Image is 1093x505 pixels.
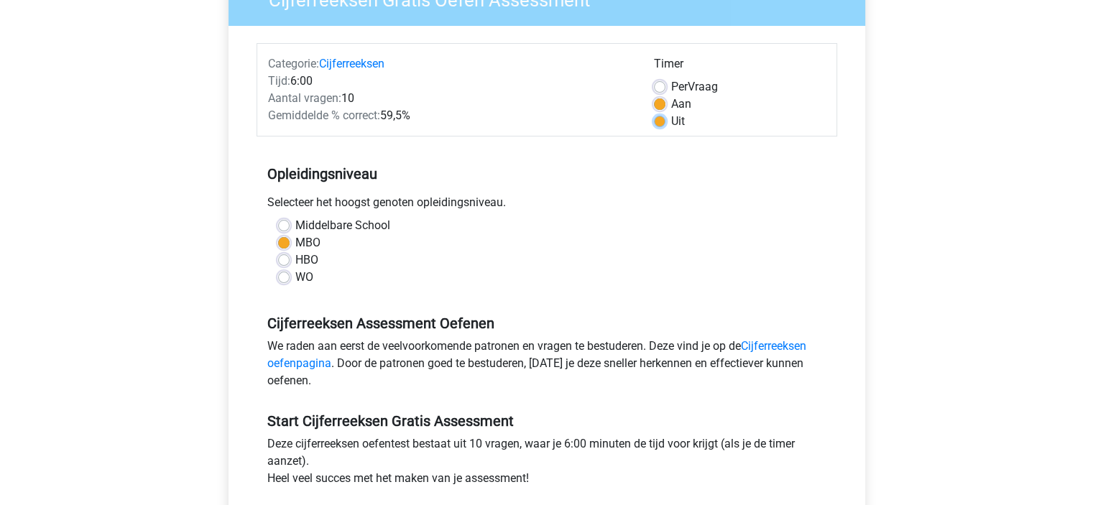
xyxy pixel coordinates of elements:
div: Selecteer het hoogst genoten opleidingsniveau. [257,194,837,217]
label: Vraag [671,78,718,96]
h5: Cijferreeksen Assessment Oefenen [267,315,826,332]
h5: Start Cijferreeksen Gratis Assessment [267,412,826,430]
label: Middelbare School [295,217,390,234]
span: Categorie: [268,57,319,70]
span: Aantal vragen: [268,91,341,105]
label: Aan [671,96,691,113]
div: Timer [654,55,826,78]
a: Cijferreeksen [319,57,384,70]
div: 10 [257,90,643,107]
label: HBO [295,251,318,269]
div: Deze cijferreeksen oefentest bestaat uit 10 vragen, waar je 6:00 minuten de tijd voor krijgt (als... [257,435,837,493]
label: WO [295,269,313,286]
div: 6:00 [257,73,643,90]
label: MBO [295,234,320,251]
span: Gemiddelde % correct: [268,108,380,122]
span: Per [671,80,688,93]
div: 59,5% [257,107,643,124]
span: Tijd: [268,74,290,88]
h5: Opleidingsniveau [267,159,826,188]
label: Uit [671,113,685,130]
div: We raden aan eerst de veelvoorkomende patronen en vragen te bestuderen. Deze vind je op de . Door... [257,338,837,395]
